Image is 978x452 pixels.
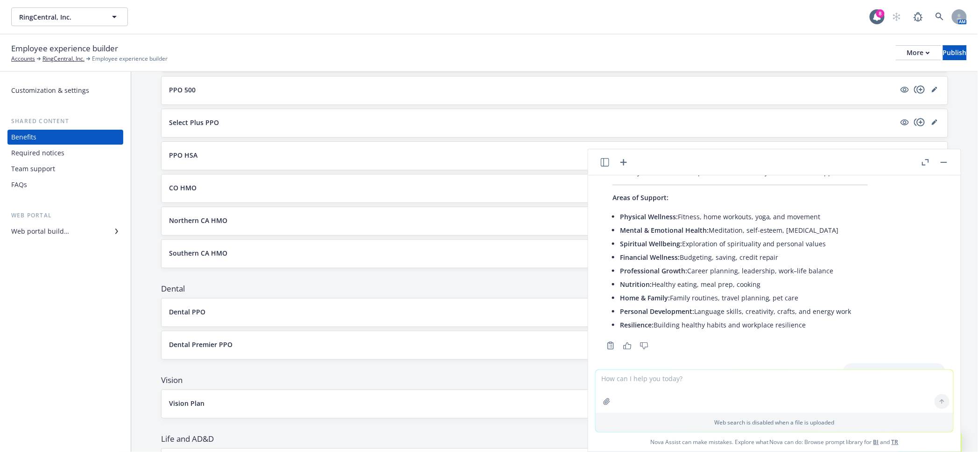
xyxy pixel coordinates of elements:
[92,55,168,63] span: Employee experience builder
[7,117,123,126] div: Shared content
[169,216,895,225] button: Northern CA HMO
[169,248,895,258] button: Southern CA HMO
[620,293,670,302] span: Home & Family:
[620,266,687,275] span: Professional Growth:
[11,83,89,98] div: Customization & settings
[620,307,694,316] span: Personal Development:
[169,248,227,258] p: Southern CA HMO
[943,45,967,60] button: Publish
[11,7,128,26] button: RingCentral, Inc.
[7,83,123,98] a: Customization & settings
[42,55,84,63] a: RingCentral, Inc.
[169,183,895,193] button: CO HMO
[169,118,895,127] button: Select Plus PPO
[620,264,868,278] li: Career planning, leadership, work–life balance
[606,341,615,350] svg: Copy to clipboard
[620,212,678,221] span: Physical Wellness:
[620,250,868,264] li: Budgeting, saving, credit repair
[11,177,27,192] div: FAQs
[929,84,940,95] a: editPencil
[899,117,910,128] a: visible
[169,307,205,317] p: Dental PPO
[620,223,868,237] li: Meditation, self-esteem, [MEDICAL_DATA]
[11,130,36,145] div: Benefits
[7,211,123,220] div: Web portal
[7,146,123,160] a: Required notices
[892,438,899,446] a: TR
[7,161,123,176] a: Team support
[7,177,123,192] a: FAQs
[907,46,930,60] div: More
[620,253,680,262] span: Financial Wellness:
[914,84,925,95] a: copyPlus
[620,318,868,332] li: Building healthy habits and workplace resilience
[620,237,868,250] li: Exploration of spirituality and personal values
[852,367,936,377] p: Summarize in a paragraph
[11,42,118,55] span: Employee experience builder
[873,438,879,446] a: BI
[169,340,232,349] p: Dental Premier PPO
[620,226,709,235] span: Mental & Emotional Health:
[7,130,123,145] a: Benefits
[169,118,219,127] p: Select Plus PPO
[620,280,652,289] span: Nutrition:
[169,150,895,160] button: PPO HSA
[169,150,197,160] p: PPO HSA
[620,291,868,305] li: Family routines, travel planning, pet care
[19,12,100,22] span: RingCentral, Inc.
[11,55,35,63] a: Accounts
[943,46,967,60] div: Publish
[592,432,957,452] span: Nova Assist can make mistakes. Explore what Nova can do: Browse prompt library for and
[620,320,654,329] span: Resilience:
[169,398,910,408] button: Vision Plan
[620,210,868,223] li: Fitness, home workouts, yoga, and movement
[601,418,948,426] p: Web search is disabled when a file is uploaded
[620,305,868,318] li: Language skills, creativity, crafts, and energy work
[11,161,55,176] div: Team support
[876,9,885,18] div: 8
[914,117,925,128] a: copyPlus
[909,7,928,26] a: Report a Bug
[161,433,948,445] span: Life and AD&D
[169,398,204,408] p: Vision Plan
[169,307,895,317] button: Dental PPO
[620,239,682,248] span: Spiritual Wellbeing:
[161,283,948,294] span: Dental
[169,85,196,95] p: PPO 500
[11,146,64,160] div: Required notices
[637,339,652,352] button: Thumbs down
[7,224,123,239] a: Web portal builder
[11,224,69,239] div: Web portal builder
[169,183,197,193] p: CO HMO
[930,7,949,26] a: Search
[161,375,948,386] span: Vision
[169,340,895,349] button: Dental Premier PPO
[169,216,227,225] p: Northern CA HMO
[620,278,868,291] li: Healthy eating, meal prep, cooking
[169,85,895,95] button: PPO 500
[612,193,668,202] span: Areas of Support:
[896,45,941,60] button: More
[887,7,906,26] a: Start snowing
[899,84,910,95] a: visible
[929,117,940,128] a: editPencil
